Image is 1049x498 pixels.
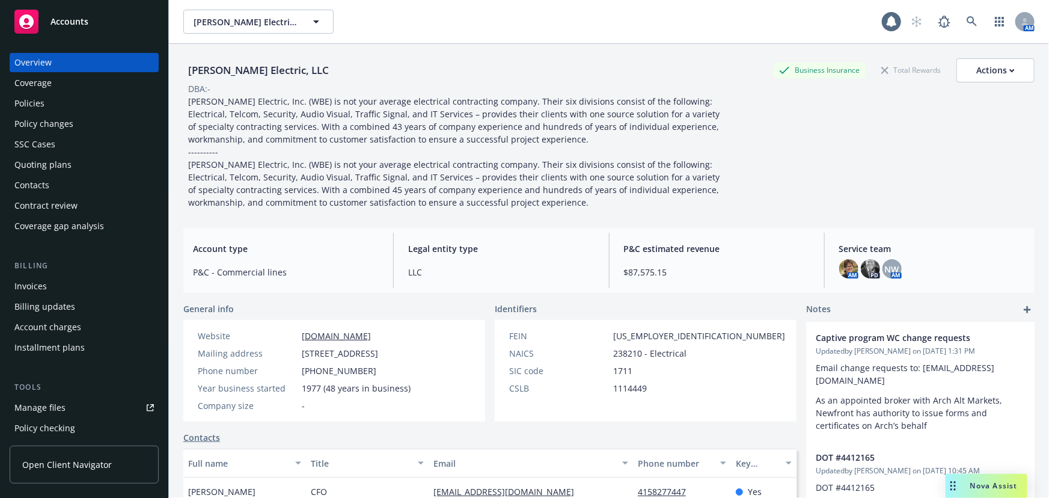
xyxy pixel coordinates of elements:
p: Email change requests to: [EMAIL_ADDRESS][DOMAIN_NAME] [816,361,1025,387]
div: Coverage gap analysis [14,217,104,236]
div: Key contact [736,457,778,470]
div: Business Insurance [773,63,866,78]
div: SIC code [509,364,608,377]
button: Full name [183,449,306,478]
div: Manage files [14,398,66,417]
div: SSC Cases [14,135,55,154]
a: Report a Bug [932,10,956,34]
div: Total Rewards [875,63,947,78]
div: Contacts [14,176,49,195]
a: [DOMAIN_NAME] [302,330,371,342]
div: Policy changes [14,114,73,134]
div: Full name [188,457,288,470]
div: Tools [10,381,159,393]
div: Phone number [198,364,297,377]
a: Contacts [10,176,159,195]
div: Actions [976,59,1015,82]
a: Manage files [10,398,159,417]
span: Service team [839,242,1025,255]
button: Actions [956,58,1035,82]
a: Installment plans [10,338,159,357]
span: Account type [193,242,379,255]
button: Key contact [731,449,797,478]
button: Nova Assist [946,474,1027,498]
a: Policy changes [10,114,159,134]
div: [PERSON_NAME] Electric, LLC [183,63,334,78]
a: add [1020,303,1035,317]
span: 238210 - Electrical [613,347,687,360]
div: Phone number [638,457,713,470]
span: 1114449 [613,382,647,395]
div: Company size [198,399,297,412]
p: As an appointed broker with Arch Alt Markets, Newfront has authority to issue forms and certifica... [816,394,1025,432]
span: $87,575.15 [624,266,810,278]
a: Invoices [10,277,159,296]
span: [PERSON_NAME] Electric, Inc. (WBE) is not your average electrical contracting company. Their six ... [188,96,722,208]
span: DOT #4412165 [816,482,875,493]
button: Email [429,449,633,478]
span: Legal entity type [408,242,594,255]
img: photo [861,259,880,278]
div: Drag to move [946,474,961,498]
span: DOT #4412165 [816,451,994,464]
a: SSC Cases [10,135,159,154]
span: Accounts [50,17,88,26]
a: Billing updates [10,297,159,316]
span: 1977 (48 years in business) [302,382,411,395]
div: Policy checking [14,419,75,438]
a: Contract review [10,196,159,215]
a: Accounts [10,5,159,38]
a: Contacts [183,431,220,444]
button: Title [306,449,429,478]
div: Contract review [14,196,78,215]
div: FEIN [509,330,608,342]
span: Captive program WC change requests [816,331,994,344]
div: Email [433,457,615,470]
span: [PERSON_NAME] Electric, LLC [194,16,298,28]
div: Quoting plans [14,155,72,174]
span: NW [885,263,899,275]
a: Quoting plans [10,155,159,174]
div: Captive program WC change requestsUpdatedby [PERSON_NAME] on [DATE] 1:31 PMEmail change requests ... [806,322,1035,441]
div: Policies [14,94,44,113]
a: Start snowing [905,10,929,34]
a: Account charges [10,318,159,337]
span: LLC [408,266,594,278]
img: photo [839,259,858,278]
span: [STREET_ADDRESS] [302,347,378,360]
a: 4158277447 [638,486,696,497]
a: Switch app [988,10,1012,34]
div: NAICS [509,347,608,360]
div: DBA: - [188,82,210,95]
span: Identifiers [495,303,537,315]
div: Title [311,457,411,470]
button: [PERSON_NAME] Electric, LLC [183,10,334,34]
a: Coverage gap analysis [10,217,159,236]
span: [PERSON_NAME] [188,485,255,498]
button: Phone number [633,449,731,478]
span: Updated by [PERSON_NAME] on [DATE] 1:31 PM [816,346,1025,357]
div: Installment plans [14,338,85,357]
a: Policy checking [10,419,159,438]
span: Notes [806,303,831,317]
span: [PHONE_NUMBER] [302,364,376,377]
div: Billing [10,260,159,272]
span: 1711 [613,364,632,377]
span: General info [183,303,234,315]
span: P&C estimated revenue [624,242,810,255]
span: Updated by [PERSON_NAME] on [DATE] 10:45 AM [816,466,1025,476]
a: Policies [10,94,159,113]
a: Coverage [10,73,159,93]
div: Coverage [14,73,52,93]
div: Account charges [14,318,81,337]
a: Search [960,10,984,34]
div: CSLB [509,382,608,395]
div: Mailing address [198,347,297,360]
span: Nova Assist [970,481,1018,491]
div: Overview [14,53,52,72]
div: Year business started [198,382,297,395]
span: - [302,399,305,412]
a: Overview [10,53,159,72]
div: Invoices [14,277,47,296]
span: CFO [311,485,327,498]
